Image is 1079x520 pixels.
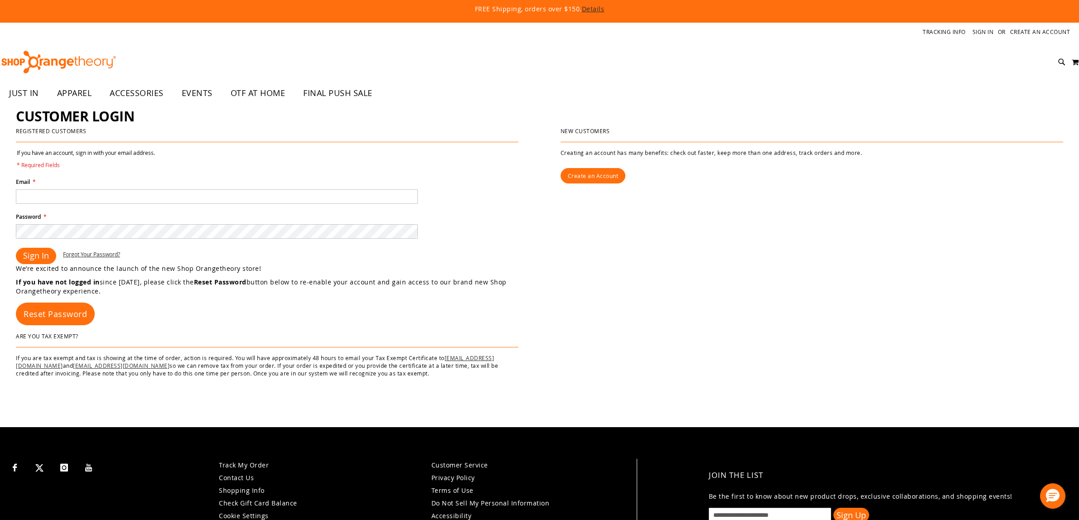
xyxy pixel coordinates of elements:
[219,486,265,495] a: Shopping Info
[431,486,474,495] a: Terms of Use
[219,511,269,520] a: Cookie Settings
[48,83,101,104] a: APPAREL
[56,459,72,475] a: Visit our Instagram page
[110,83,164,103] span: ACCESSORIES
[182,83,213,103] span: EVENTS
[1040,483,1065,509] button: Hello, have a question? Let’s chat.
[561,168,626,183] a: Create an Account
[923,28,966,36] a: Tracking Info
[16,354,494,369] a: [EMAIL_ADDRESS][DOMAIN_NAME]
[16,278,540,296] p: since [DATE], please click the button below to re-enable your account and gain access to our bran...
[16,178,30,186] span: Email
[1010,28,1070,36] a: Create an Account
[173,83,222,104] a: EVENTS
[16,332,78,340] strong: Are You Tax Exempt?
[219,461,269,469] a: Track My Order
[568,172,619,179] span: Create an Account
[81,459,97,475] a: Visit our Youtube page
[431,499,550,507] a: Do Not Sell My Personal Information
[73,362,169,369] a: [EMAIL_ADDRESS][DOMAIN_NAME]
[582,5,605,13] a: Details
[16,248,56,264] button: Sign In
[32,459,48,475] a: Visit our X page
[16,354,518,377] p: If you are tax exempt and tax is showing at the time of order, action is required. You will have ...
[431,461,488,469] a: Customer Service
[222,83,295,104] a: OTF AT HOME
[431,473,475,482] a: Privacy Policy
[561,149,1063,157] p: Creating an account has many benefits: check out faster, keep more than one address, track orders...
[57,83,92,103] span: APPAREL
[23,250,49,261] span: Sign In
[63,250,120,258] a: Forgot Your Password?
[219,473,254,482] a: Contact Us
[561,127,610,135] strong: New Customers
[267,5,811,14] p: FREE Shipping, orders over $150.
[16,264,540,273] p: We’re excited to announce the launch of the new Shop Orangetheory store!
[219,499,297,507] a: Check Gift Card Balance
[17,161,155,169] span: * Required Fields
[973,28,994,36] a: Sign In
[16,149,156,169] legend: If you have an account, sign in with your email address.
[16,127,86,135] strong: Registered Customers
[16,213,41,221] span: Password
[709,463,1055,487] h4: Join the List
[294,83,382,104] a: FINAL PUSH SALE
[16,278,100,286] strong: If you have not logged in
[231,83,285,103] span: OTF AT HOME
[16,303,95,325] a: Reset Password
[431,511,472,520] a: Accessibility
[101,83,173,104] a: ACCESSORIES
[9,83,39,103] span: JUST IN
[24,308,87,319] span: Reset Password
[194,278,247,286] strong: Reset Password
[709,492,1055,501] p: Be the first to know about new product drops, exclusive collaborations, and shopping events!
[303,83,373,103] span: FINAL PUSH SALE
[35,464,44,472] img: Twitter
[7,459,23,475] a: Visit our Facebook page
[16,107,134,125] span: Customer Login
